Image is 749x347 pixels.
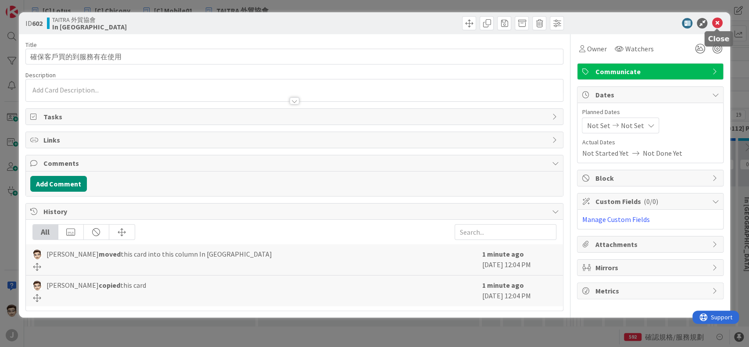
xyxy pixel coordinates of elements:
[643,197,658,206] span: ( 0/0 )
[43,111,548,122] span: Tasks
[32,19,43,28] b: 602
[47,280,146,290] span: [PERSON_NAME] this card
[582,215,649,224] a: Manage Custom Fields
[33,225,58,240] div: All
[43,135,548,145] span: Links
[47,249,272,259] span: [PERSON_NAME] this card into this column In [GEOGRAPHIC_DATA]
[625,43,653,54] span: Watchers
[595,66,707,77] span: Communicate
[582,148,628,158] span: Not Started Yet
[18,1,40,12] span: Support
[582,107,719,117] span: Planned Dates
[32,281,42,290] img: Sc
[482,249,556,271] div: [DATE] 12:04 PM
[25,41,37,49] label: Title
[32,250,42,259] img: Sc
[587,120,610,131] span: Not Set
[52,16,127,23] span: TAITRA 外貿協會
[43,206,548,217] span: History
[587,43,606,54] span: Owner
[482,281,523,290] b: 1 minute ago
[455,224,556,240] input: Search...
[595,262,707,273] span: Mirrors
[708,35,729,43] h5: Close
[595,239,707,250] span: Attachments
[482,250,523,258] b: 1 minute ago
[595,173,707,183] span: Block
[99,281,120,290] b: copied
[595,89,707,100] span: Dates
[595,196,707,207] span: Custom Fields
[52,23,127,30] b: In [GEOGRAPHIC_DATA]
[595,286,707,296] span: Metrics
[642,148,682,158] span: Not Done Yet
[620,120,644,131] span: Not Set
[482,280,556,302] div: [DATE] 12:04 PM
[99,250,121,258] b: moved
[43,158,548,168] span: Comments
[25,18,43,29] span: ID
[582,138,719,147] span: Actual Dates
[30,176,87,192] button: Add Comment
[25,71,56,79] span: Description
[25,49,564,64] input: type card name here...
